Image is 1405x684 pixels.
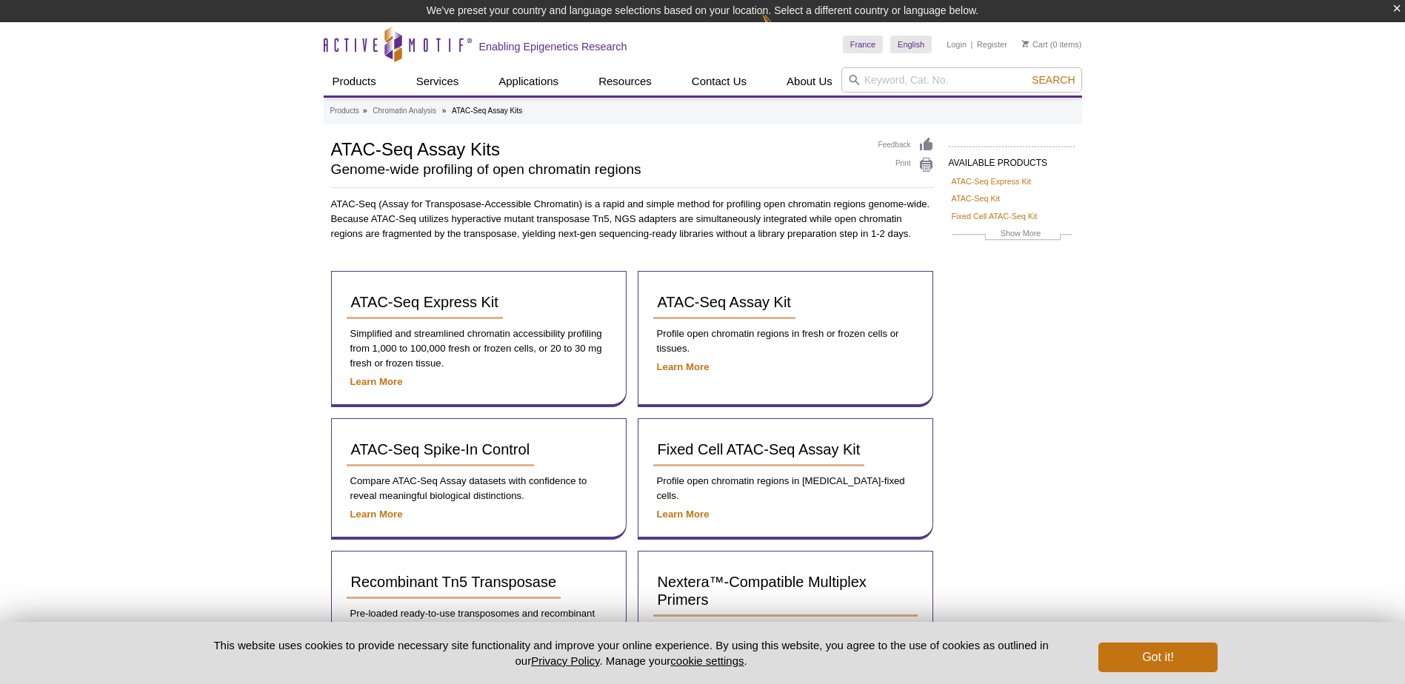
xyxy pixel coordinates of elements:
[347,326,611,371] p: Simplified and streamlined chromatin accessibility profiling from 1,000 to 100,000 fresh or froze...
[590,67,661,95] a: Resources
[188,637,1075,668] p: This website uses cookies to provide necessary site functionality and improve your online experie...
[347,434,535,466] a: ATAC-Seq Spike-In Control
[658,574,867,608] span: Nextera™-Compatible Multiplex Primers
[653,434,865,466] a: Fixed Cell ATAC-Seq Assay Kit
[653,326,918,356] p: Profile open chromatin regions in fresh or frozen cells or tissues.
[1098,643,1217,672] button: Got it!
[653,286,795,319] a: ATAC-Seq Assay Kit
[878,137,934,153] a: Feedback
[683,67,755,95] a: Contact Us
[373,104,436,118] a: Chromatin Analysis
[331,137,864,159] h1: ATAC-Seq Assay Kits
[658,294,791,310] span: ATAC-Seq Assay Kit
[331,163,864,176] h2: Genome-wide profiling of open chromatin regions
[351,441,530,457] span: ATAC-Seq Spike-In Control
[351,294,498,310] span: ATAC-Seq Express Kit
[363,107,367,115] li: »
[350,509,403,520] a: Learn More
[490,67,567,95] a: Applications
[657,361,710,372] a: Learn More
[324,67,385,95] a: Products
[947,39,967,50] a: Login
[442,107,447,115] li: »
[952,227,1072,244] a: Show More
[653,474,918,503] p: Profile open chromatin regions in [MEDICAL_DATA]-fixed cells.
[971,36,973,53] li: |
[330,104,359,118] a: Products
[952,192,1001,205] a: ATAC-Seq Kit
[843,36,883,53] a: France
[670,654,744,667] button: cookie settings
[657,509,710,520] a: Learn More
[531,654,599,667] a: Privacy Policy
[1022,40,1029,47] img: Your Cart
[407,67,468,95] a: Services
[841,67,1082,93] input: Keyword, Cat. No.
[890,36,932,53] a: English
[347,606,611,636] p: Pre-loaded ready-to-use transposomes and recombinant Tn5 transposase enzyme.
[653,566,918,617] a: Nextera™-Compatible Multiplex Primers
[347,286,503,319] a: ATAC-Seq Express Kit
[351,574,557,590] span: Recombinant Tn5 Transposase
[952,175,1032,188] a: ATAC-Seq Express Kit
[347,474,611,503] p: Compare ATAC-Seq Assay datasets with confidence to reveal meaningful biological distinctions.
[479,40,627,53] h2: Enabling Epigenetics Research
[452,107,522,115] li: ATAC-Seq Assay Kits
[1032,74,1075,86] span: Search
[952,209,1038,223] a: Fixed Cell ATAC-Seq Kit
[331,197,934,241] p: ATAC-Seq (Assay for Transposase-Accessible Chromatin) is a rapid and simple method for profiling ...
[977,39,1007,50] a: Register
[761,11,801,46] img: Change Here
[347,566,561,599] a: Recombinant Tn5 Transposase
[1027,73,1079,87] button: Search
[1022,39,1048,50] a: Cart
[1022,36,1082,53] li: (0 items)
[878,157,934,173] a: Print
[658,441,861,457] span: Fixed Cell ATAC-Seq Assay Kit
[778,67,841,95] a: About Us
[350,376,403,387] a: Learn More
[949,146,1075,172] h2: AVAILABLE PRODUCTS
